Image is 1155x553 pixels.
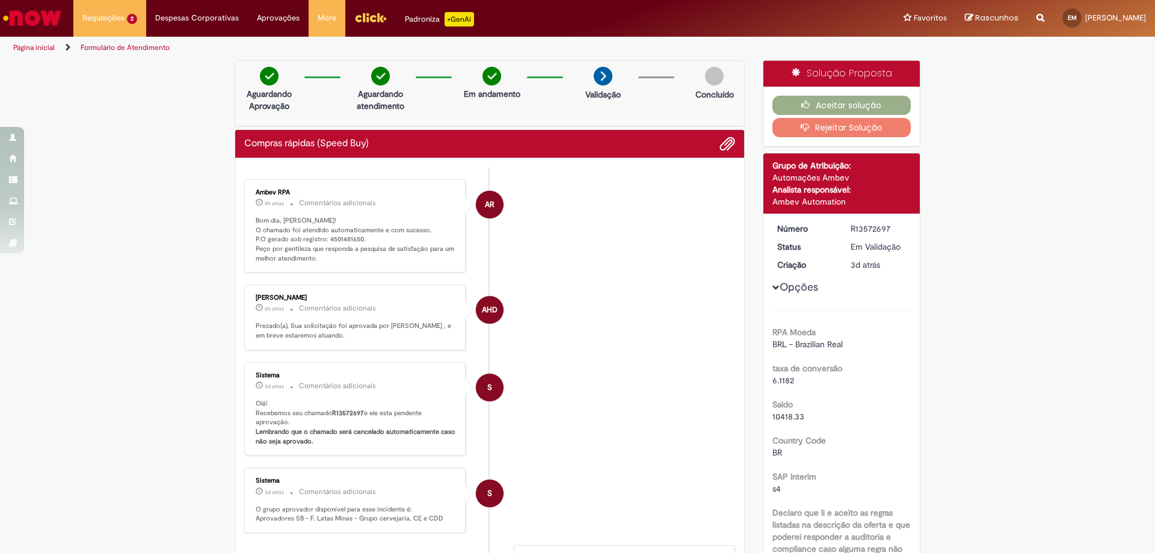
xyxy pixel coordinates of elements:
b: SAP Interim [772,471,816,482]
button: Adicionar anexos [719,136,735,152]
span: More [318,12,336,24]
b: taxa de conversão [772,363,842,374]
div: Grupo de Atribuição: [772,159,911,171]
dt: Número [768,223,842,235]
time: 27/09/2025 09:23:26 [851,259,880,270]
time: 29/09/2025 10:01:29 [265,305,284,312]
span: 3d atrás [851,259,880,270]
b: Saldo [772,399,793,410]
span: EM [1068,14,1077,22]
div: Ambev RPA [256,189,456,196]
dt: Criação [768,259,842,271]
span: 6.1182 [772,375,794,386]
p: Aguardando Aprovação [240,88,298,112]
time: 27/09/2025 09:23:36 [265,489,284,496]
div: Solução Proposta [763,61,920,87]
p: Bom dia, [PERSON_NAME]! O chamado foi atendido automaticamente e com sucesso. P.O gerado sob regi... [256,216,456,264]
dt: Status [768,241,842,253]
p: Olá! Recebemos seu chamado e ele esta pendente aprovação. [256,399,456,446]
img: click_logo_yellow_360x200.png [354,8,387,26]
span: 3d atrás [265,489,284,496]
div: Sistema [256,372,456,379]
button: Aceitar solução [772,96,911,115]
p: Aguardando atendimento [351,88,410,112]
div: Automações Ambev [772,171,911,184]
div: 27/09/2025 09:23:26 [851,259,907,271]
img: check-circle-green.png [482,67,501,85]
a: Rascunhos [965,13,1018,24]
p: Concluído [695,88,734,100]
button: Rejeitar Solução [772,118,911,137]
span: [PERSON_NAME] [1085,13,1146,23]
span: 6h atrás [265,305,284,312]
b: R13572697 [332,409,364,418]
span: AR [485,190,494,219]
p: Em andamento [464,88,520,100]
h2: Compras rápidas (Speed Buy) Histórico de tíquete [244,138,369,149]
p: Validação [585,88,621,100]
div: R13572697 [851,223,907,235]
span: Favoritos [914,12,947,24]
a: Página inicial [13,43,55,52]
p: Prezado(a), Sua solicitação foi aprovada por [PERSON_NAME] , e em breve estaremos atuando. [256,321,456,340]
div: System [476,480,504,507]
p: O grupo aprovador disponível para esse incidente é: Aprovadores SB - F. Latas Minas - Grupo cerve... [256,505,456,524]
div: Em Validação [851,241,907,253]
span: Despesas Corporativas [155,12,239,24]
span: 10418.33 [772,411,804,422]
div: Ambev Automation [772,196,911,208]
small: Comentários adicionais [299,381,376,391]
b: Country Code [772,435,826,446]
div: Ambev RPA [476,191,504,218]
div: Arthur Henrique De Paula Morais [476,296,504,324]
span: AHD [482,295,497,324]
ul: Trilhas de página [9,37,761,59]
img: check-circle-green.png [260,67,279,85]
span: BR [772,447,782,458]
span: Aprovações [257,12,300,24]
span: 3d atrás [265,383,284,390]
a: Formulário de Atendimento [81,43,170,52]
p: +GenAi [445,12,474,26]
div: Analista responsável: [772,184,911,196]
div: Padroniza [405,12,474,26]
span: BRL - Brazilian Real [772,339,843,350]
span: s4 [772,483,781,494]
div: Sistema [256,477,456,484]
b: RPA Moeda [772,327,816,338]
img: img-circle-grey.png [705,67,724,85]
span: 2 [127,14,137,24]
small: Comentários adicionais [299,303,376,314]
time: 29/09/2025 10:23:18 [265,200,284,207]
small: Comentários adicionais [299,198,376,208]
img: check-circle-green.png [371,67,390,85]
span: S [487,479,492,508]
div: [PERSON_NAME] [256,294,456,301]
img: ServiceNow [1,6,63,30]
time: 27/09/2025 09:23:38 [265,383,284,390]
span: 5h atrás [265,200,284,207]
b: Lembrando que o chamado será cancelado automaticamente caso não seja aprovado. [256,427,457,446]
small: Comentários adicionais [299,487,376,497]
span: Rascunhos [975,12,1018,23]
span: Requisições [82,12,125,24]
img: arrow-next.png [594,67,612,85]
div: System [476,374,504,401]
span: S [487,373,492,402]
